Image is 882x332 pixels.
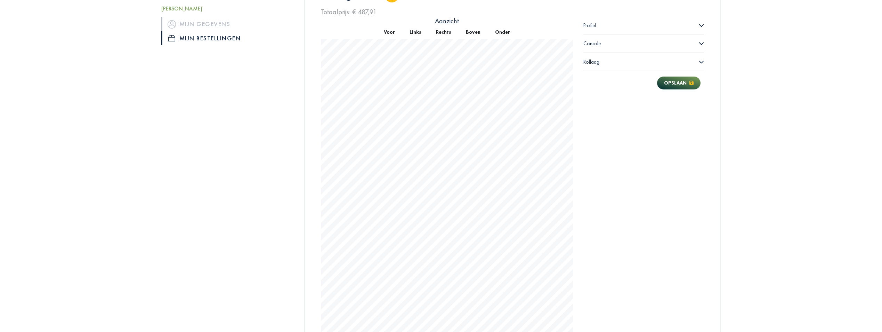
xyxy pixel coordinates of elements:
[583,40,601,47] span: Console
[168,20,176,28] img: icon
[377,25,402,39] button: Voor
[488,25,517,39] button: Onder
[161,5,293,12] h5: [PERSON_NAME]
[429,25,459,39] button: Rechts
[321,7,704,16] div: Totaalprijs: € 487,91
[459,25,488,39] button: Boven
[161,17,293,31] a: iconMijn gegevens
[161,31,293,45] a: iconMijn bestellingen
[583,22,596,29] span: Profiel
[402,25,429,39] button: Links
[435,16,459,25] span: Aanzicht
[168,35,175,41] img: icon
[583,58,599,65] span: Rollaag
[657,77,701,89] button: Opslaan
